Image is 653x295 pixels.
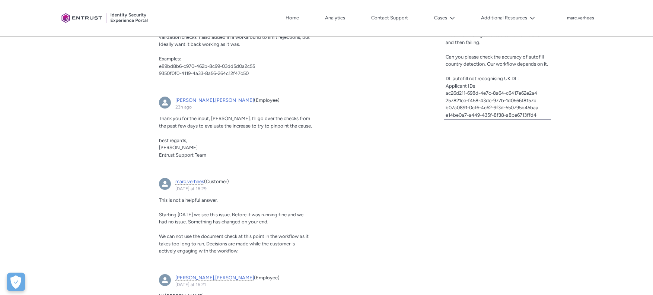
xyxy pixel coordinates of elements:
[204,179,229,184] span: (Customer)
[159,97,171,109] img: External User - tobias.klingelhoefer (null)
[7,273,25,291] button: Open Preferences
[175,275,254,281] a: [PERSON_NAME].[PERSON_NAME]
[159,138,187,143] span: best regards,
[175,97,254,103] a: [PERSON_NAME].[PERSON_NAME]
[159,70,249,76] span: 9350f0f0-4119-4a33-8a56-264c12f47c50
[159,63,255,69] span: e89bd8b6-c970-462b-8c99-03dd5d0a2c55
[254,275,280,280] span: (Employee)
[159,274,171,286] img: External User - tobias.klingelhoefer (null)
[175,282,206,287] a: [DATE] at 16:21
[159,56,181,62] span: Examples:
[567,14,595,21] button: User Profile marc.verhees
[159,233,309,254] span: We can not use the document check at this point in the workflow as it takes too long to run. Deci...
[7,273,25,291] div: Cookie Preferences
[159,197,218,203] span: This is not a helpful answer.
[155,92,316,169] article: tobias.klingelhoefer, 23h ago
[159,212,303,225] span: Starting [DATE] we see this issue. Before it was running fine and we had no issue. Something has ...
[254,97,280,103] span: (Employee)
[323,12,347,23] a: Analytics, opens in new tab
[155,173,316,265] article: marc.verhees, Yesterday at 16:29
[159,178,171,190] img: marc.verhees
[159,97,171,109] div: tobias.klingelhoefer
[159,116,312,129] span: Thank you for the input, [PERSON_NAME]. I’ll go over the checks from the past few days to evaluat...
[369,12,410,23] a: Contact Support
[159,145,198,150] span: [PERSON_NAME]
[175,186,207,191] a: [DATE] at 16:29
[175,104,192,110] a: 23h ago
[567,16,594,21] p: marc.verhees
[175,179,204,185] a: marc.verhees
[159,152,206,158] span: Entrust Support Team
[432,12,457,23] button: Cases
[479,12,537,23] button: Additional Resources
[284,12,301,23] a: Home
[159,274,171,286] div: tobias.klingelhoefer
